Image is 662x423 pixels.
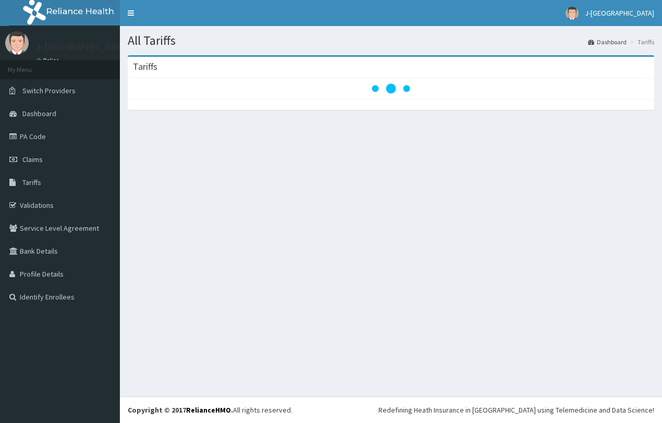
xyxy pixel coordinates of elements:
img: User Image [566,7,579,20]
footer: All rights reserved. [120,396,662,423]
svg: audio-loading [370,68,412,109]
li: Tariffs [628,38,654,46]
h3: Tariffs [133,62,157,71]
h1: All Tariffs [128,34,654,47]
div: Redefining Heath Insurance in [GEOGRAPHIC_DATA] using Telemedicine and Data Science! [378,405,654,415]
a: RelianceHMO [186,405,231,415]
span: J-[GEOGRAPHIC_DATA] [585,8,654,18]
strong: Copyright © 2017 . [128,405,233,415]
span: Tariffs [22,178,41,187]
span: Claims [22,155,43,164]
img: User Image [5,31,29,55]
a: Online [36,57,62,64]
p: J-[GEOGRAPHIC_DATA] [36,42,130,52]
a: Dashboard [588,38,627,46]
span: Switch Providers [22,86,76,95]
span: Dashboard [22,109,56,118]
